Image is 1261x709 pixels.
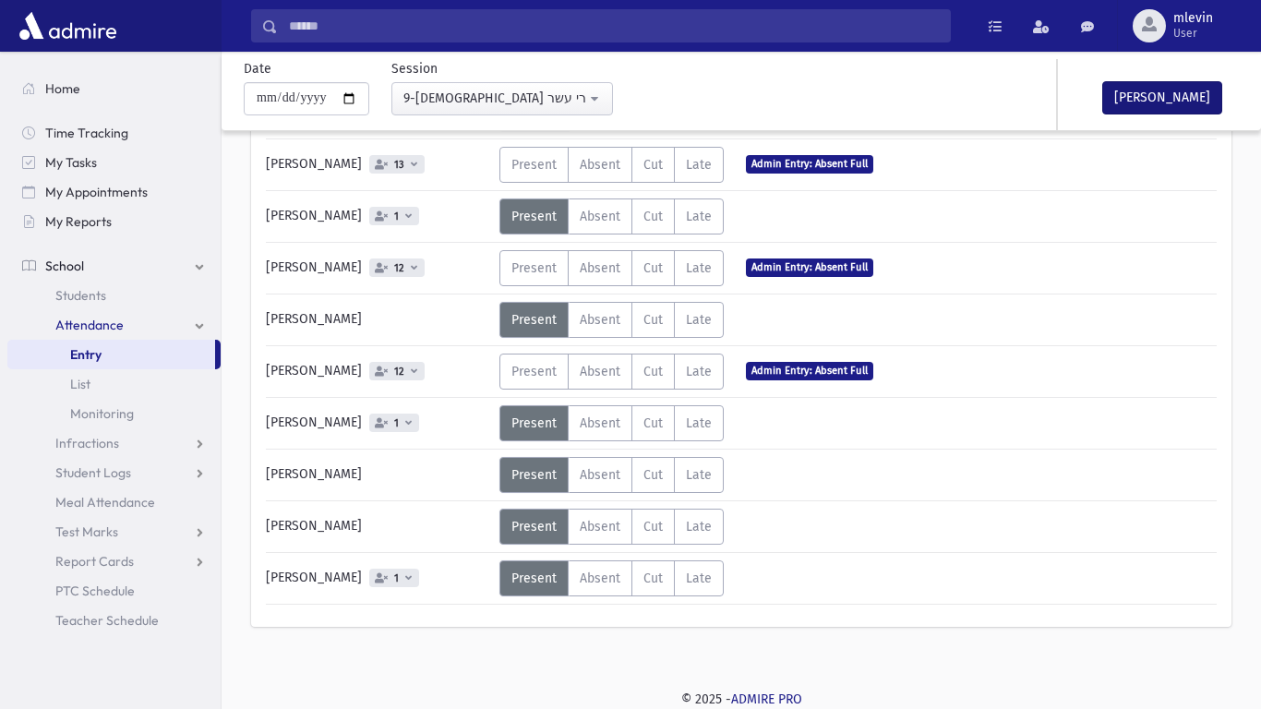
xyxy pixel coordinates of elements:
span: School [45,258,84,274]
span: Entry [70,346,102,363]
div: © 2025 - [251,690,1231,709]
span: Late [686,519,712,535]
span: Late [686,364,712,379]
div: AttTypes [499,302,724,338]
span: Present [511,519,557,535]
span: Cut [643,571,663,586]
span: Admin Entry: Absent Full [746,155,873,173]
button: 9-H-נביאים אחרונים: תרי עשר(11:00AM-11:43AM) [391,82,613,115]
div: AttTypes [499,405,724,441]
span: mlevin [1173,11,1213,26]
span: Report Cards [55,553,134,570]
span: Absent [580,467,620,483]
a: Time Tracking [7,118,221,148]
a: Monitoring [7,399,221,428]
span: 1 [390,210,402,222]
span: Absent [580,415,620,431]
span: PTC Schedule [55,583,135,599]
span: 12 [390,366,408,378]
a: My Appointments [7,177,221,207]
label: Session [391,59,438,78]
a: List [7,369,221,399]
div: [PERSON_NAME] [257,250,499,286]
a: Attendance [7,310,221,340]
a: Infractions [7,428,221,458]
div: [PERSON_NAME] [257,405,499,441]
div: [PERSON_NAME] [257,560,499,596]
div: 9-[DEMOGRAPHIC_DATA] אחרונים: תרי עשר(11:00AM-11:43AM) [403,89,586,108]
input: Search [278,9,950,42]
span: Admin Entry: Absent Full [746,362,873,379]
span: Cut [643,157,663,173]
span: 13 [390,159,408,171]
span: Present [511,467,557,483]
span: Absent [580,519,620,535]
div: [PERSON_NAME] [257,354,499,390]
div: AttTypes [499,457,724,493]
a: Report Cards [7,547,221,576]
span: 1 [390,417,402,429]
span: Cut [643,364,663,379]
a: Entry [7,340,215,369]
a: Students [7,281,221,310]
label: Date [244,59,271,78]
span: 12 [390,262,408,274]
span: Present [511,260,557,276]
span: Absent [580,571,620,586]
span: Admin Entry: Absent Full [746,258,873,276]
span: Home [45,80,80,97]
a: Test Marks [7,517,221,547]
a: School [7,251,221,281]
span: Infractions [55,435,119,451]
span: Teacher Schedule [55,612,159,629]
span: Absent [580,364,620,379]
div: AttTypes [499,560,724,596]
span: 1 [390,572,402,584]
span: Late [686,467,712,483]
span: Present [511,157,557,173]
span: Absent [580,312,620,328]
span: My Reports [45,213,112,230]
span: Test Marks [55,523,118,540]
a: My Tasks [7,148,221,177]
div: [PERSON_NAME] [257,147,499,183]
a: Student Logs [7,458,221,487]
div: AttTypes [499,509,724,545]
span: Late [686,312,712,328]
span: Late [686,209,712,224]
span: Absent [580,260,620,276]
img: AdmirePro [15,7,121,44]
span: Attendance [55,317,124,333]
span: Monitoring [70,405,134,422]
span: Meal Attendance [55,494,155,511]
span: Late [686,157,712,173]
div: [PERSON_NAME] [257,302,499,338]
div: [PERSON_NAME] [257,198,499,234]
a: Teacher Schedule [7,606,221,635]
span: Present [511,571,557,586]
span: Students [55,287,106,304]
span: Present [511,312,557,328]
span: Cut [643,209,663,224]
div: [PERSON_NAME] [257,457,499,493]
span: List [70,376,90,392]
span: Late [686,415,712,431]
a: PTC Schedule [7,576,221,606]
span: User [1173,26,1213,41]
div: AttTypes [499,354,724,390]
span: Cut [643,519,663,535]
button: [PERSON_NAME] [1102,81,1222,114]
span: My Tasks [45,154,97,171]
div: AttTypes [499,198,724,234]
a: My Reports [7,207,221,236]
span: Late [686,571,712,586]
span: My Appointments [45,184,148,200]
span: Present [511,209,557,224]
a: Home [7,74,221,103]
div: AttTypes [499,147,724,183]
span: Present [511,364,557,379]
span: Late [686,260,712,276]
span: Absent [580,209,620,224]
span: Absent [580,157,620,173]
div: AttTypes [499,250,724,286]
